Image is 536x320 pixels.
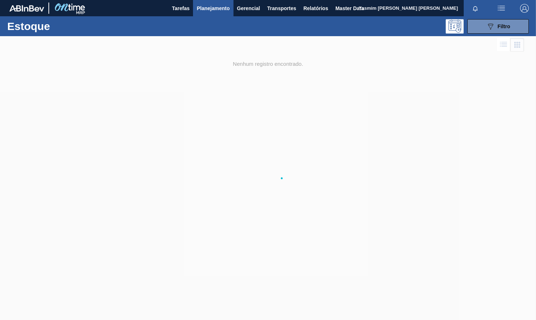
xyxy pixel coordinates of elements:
[197,4,230,13] span: Planejamento
[335,4,364,13] span: Master Data
[267,4,296,13] span: Transportes
[303,4,328,13] span: Relatórios
[497,4,506,13] img: userActions
[9,5,44,12] img: TNhmsLtSVTkK8tSr43FrP2fwEKptu5GPRR3wAAAABJRU5ErkJggg==
[464,3,487,13] button: Notificações
[172,4,190,13] span: Tarefas
[446,19,464,34] div: Pogramando: nenhum usuário selecionado
[467,19,529,34] button: Filtro
[7,22,110,30] h1: Estoque
[520,4,529,13] img: Logout
[237,4,260,13] span: Gerencial
[498,24,510,29] span: Filtro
